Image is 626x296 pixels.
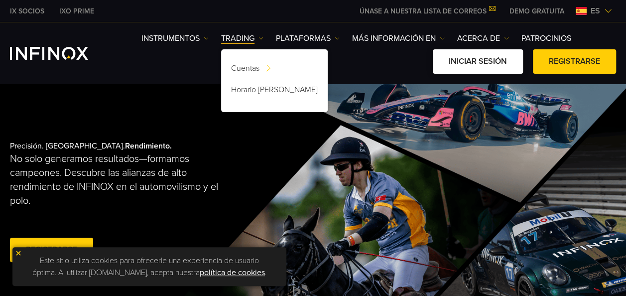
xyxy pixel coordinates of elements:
a: INFINOX [52,6,102,16]
a: Iniciar sesión [433,49,523,74]
a: ACERCA DE [457,32,509,44]
a: Horario [PERSON_NAME] [221,81,328,102]
a: Instrumentos [141,32,209,44]
img: yellow close icon [15,250,22,257]
p: Este sitio utiliza cookies para ofrecerle una experiencia de usuario óptima. Al utilizar [DOMAIN_... [17,252,281,281]
a: PLATAFORMAS [276,32,340,44]
a: Registrarse [10,238,93,262]
a: INFINOX [2,6,52,16]
p: No solo generamos resultados—formamos campeones. Descubre las alianzas de alto rendimiento de INF... [10,152,228,208]
a: INFINOX MENU [502,6,572,16]
strong: Rendimiento. [125,141,172,151]
a: TRADING [221,32,263,44]
div: Precisión. [GEOGRAPHIC_DATA]. [10,125,283,281]
span: es [587,5,604,17]
a: INFINOX Logo [10,47,112,60]
a: Patrocinios [521,32,571,44]
a: política de cookies [200,268,265,278]
a: ÚNASE A NUESTRA LISTA DE CORREOS [352,7,502,15]
a: Más información en [352,32,445,44]
a: Cuentas [221,59,328,81]
a: Registrarse [533,49,616,74]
